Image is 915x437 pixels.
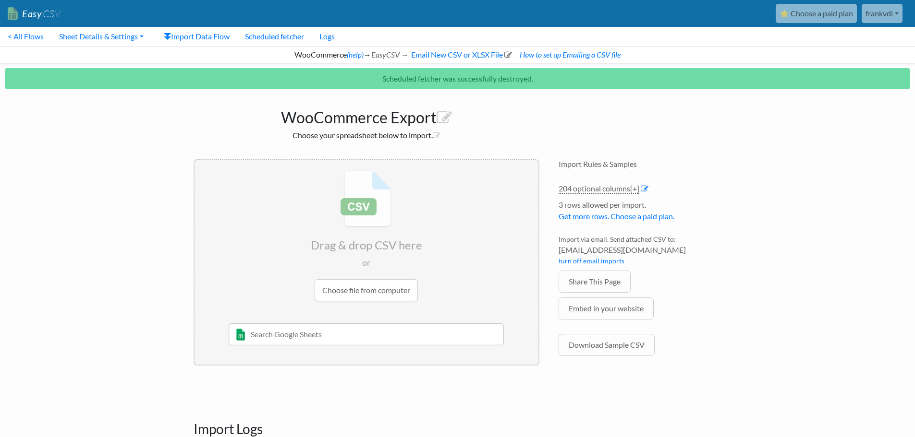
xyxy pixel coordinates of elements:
[5,68,910,89] p: Scheduled fetcher was successfully destroyed.
[51,27,151,46] a: Sheet Details & Settings
[559,212,674,221] a: Get more rows. Choose a paid plan.
[371,50,409,59] i: EasyCSV →
[559,271,631,293] a: Share This Page
[312,27,342,46] a: Logs
[559,257,624,265] a: turn off email imports
[559,159,722,168] h4: Import Rules & Samples
[347,50,364,59] a: (help)
[410,50,512,59] a: Email New CSV or XLSX File
[630,184,639,193] span: [+]
[518,50,621,59] a: How to set up Emailing a CSV file
[559,297,654,319] a: Embed in your website
[559,234,722,271] li: Import via email. Send attached CSV to:
[42,8,61,20] span: CSV
[559,244,722,256] span: [EMAIL_ADDRESS][DOMAIN_NAME]
[237,27,312,46] a: Scheduled fetcher
[156,27,237,46] a: Import Data Flow
[559,334,655,356] a: Download Sample CSV
[862,4,903,23] a: frankvdl
[194,104,539,127] h1: WooCommerce Export
[194,130,539,140] h2: Choose your spreadsheet below to import.
[229,323,504,345] input: Search Google Sheets
[776,4,857,23] a: ⭐ Choose a paid plan
[559,199,722,227] li: 3 rows allowed per import.
[559,184,639,194] a: 204 optional columns[+]
[8,4,61,24] a: EasyCSV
